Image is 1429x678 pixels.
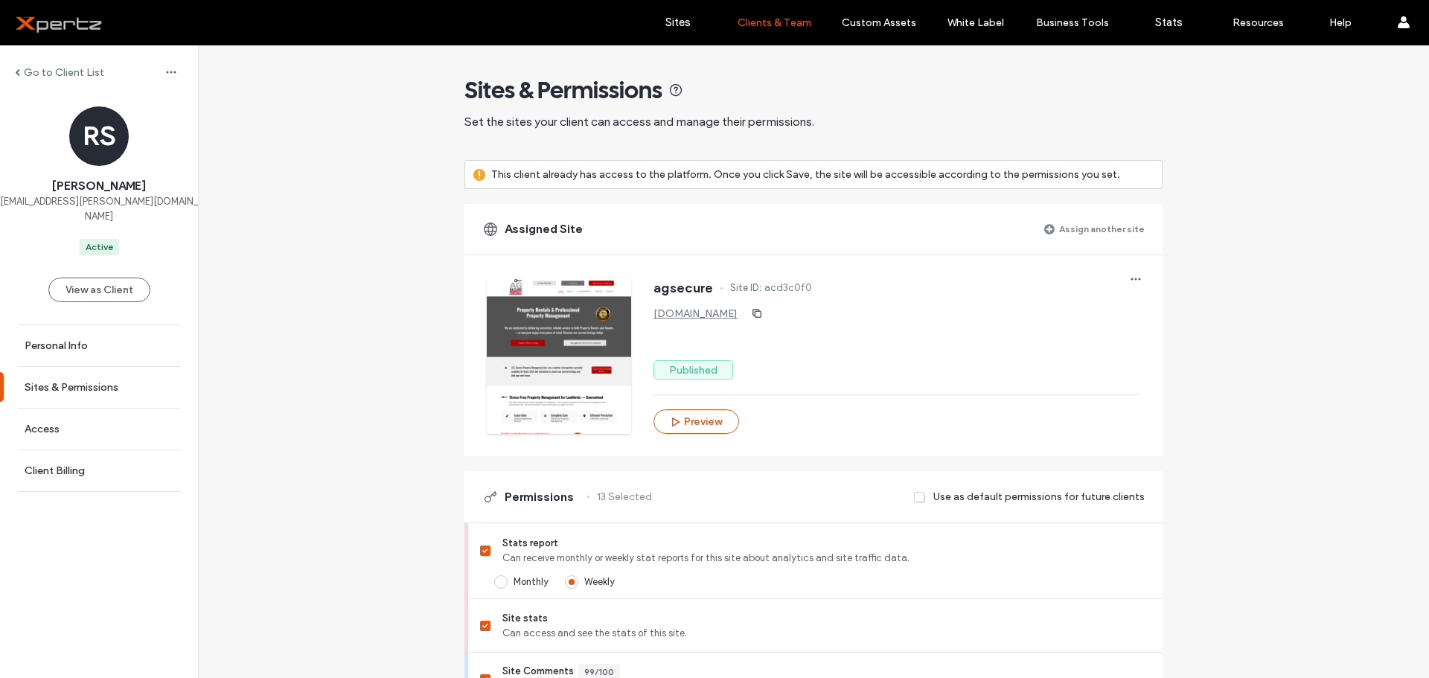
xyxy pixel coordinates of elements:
[502,536,1151,551] span: Stats report
[24,66,104,79] label: Go to Client List
[25,339,88,352] label: Personal Info
[665,16,691,29] label: Sites
[1155,16,1183,29] label: Stats
[86,240,113,254] div: Active
[505,221,583,237] span: Assigned Site
[464,75,662,105] span: Sites & Permissions
[502,626,1151,641] span: Can access and see the stats of this site.
[653,307,738,320] a: [DOMAIN_NAME]
[730,281,761,295] span: Site ID:
[502,611,1151,626] span: Site stats
[1329,16,1352,29] label: Help
[491,161,1120,188] label: This client already has access to the platform. Once you click Save, the site will be accessible ...
[653,409,739,434] button: Preview
[505,489,574,505] span: Permissions
[25,464,85,477] label: Client Billing
[653,360,733,380] label: Published
[842,16,916,29] label: Custom Assets
[1036,16,1109,29] label: Business Tools
[52,178,146,194] span: [PERSON_NAME]
[48,278,150,302] button: View as Client
[464,115,814,129] span: Set the sites your client can access and manage their permissions.
[25,423,60,435] label: Access
[25,381,118,394] label: Sites & Permissions
[69,106,129,166] div: RS
[933,483,1145,511] label: Use as default permissions for future clients
[584,576,615,587] span: Weekly
[764,281,812,295] span: acd3c0f0
[1059,216,1145,242] label: Assign another site
[597,483,652,511] label: 13 Selected
[502,551,1151,566] span: Can receive monthly or weekly stat reports for this site about analytics and site traffic data.
[653,281,713,295] span: agsecure
[514,576,549,587] span: Monthly
[1233,16,1284,29] label: Resources
[738,16,811,29] label: Clients & Team
[947,16,1004,29] label: White Label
